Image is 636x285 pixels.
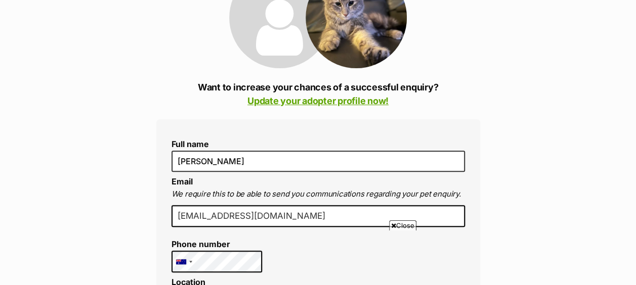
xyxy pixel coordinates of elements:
a: Update your adopter profile now! [247,96,389,106]
label: Email [172,176,193,186]
p: We require this to be able to send you communications regarding your pet enquiry. [172,188,465,200]
iframe: Advertisement [73,234,564,280]
label: Full name [172,139,465,149]
p: Want to increase your chances of a successful enquiry? [156,80,480,108]
span: Close [389,220,416,230]
input: E.g. Jimmy Chew [172,151,465,172]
